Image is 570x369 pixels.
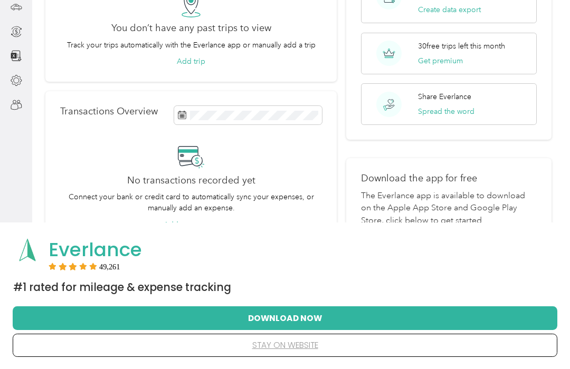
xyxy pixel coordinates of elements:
[30,334,540,356] button: stay on website
[177,56,205,67] button: Add trip
[127,175,255,186] h2: No transactions recorded yet
[99,264,120,270] span: User reviews count
[49,236,142,263] span: Everlance
[418,106,474,117] button: Spread the word
[361,173,537,184] p: Download the app for free
[60,191,322,213] p: Connect your bank or credit card to automatically sync your expenses, or manually add an expense.
[60,106,158,117] p: Transactions Overview
[13,280,231,295] span: #1 Rated for Mileage & Expense Tracking
[164,219,219,230] button: Add an expense
[30,307,540,329] button: Download Now
[418,41,505,52] p: 30 free trips left this month
[418,4,481,15] button: Create data export
[361,190,537,228] p: The Everlance app is available to download on the Apple App Store and Google Play Store, click be...
[111,23,271,34] h2: You don’t have any past trips to view
[418,55,463,66] button: Get premium
[13,236,42,264] img: App logo
[49,263,120,270] div: Rating:5 stars
[67,40,316,51] p: Track your trips automatically with the Everlance app or manually add a trip
[418,91,471,102] p: Share Everlance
